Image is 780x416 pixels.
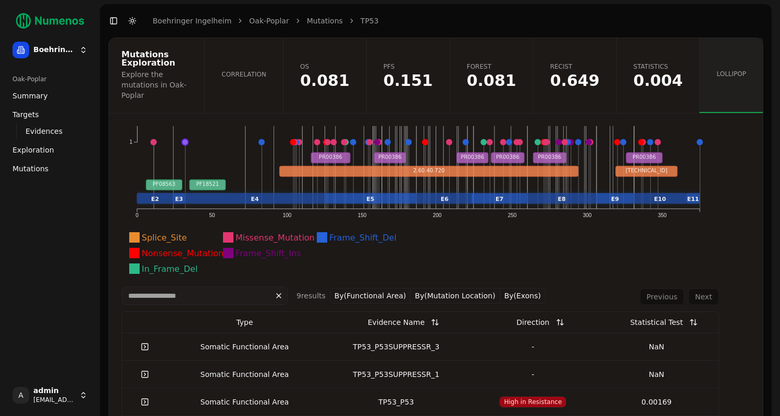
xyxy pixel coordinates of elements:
[153,16,231,26] a: Boehringer Ingelheim
[583,212,592,218] text: 300
[249,16,289,26] a: Oak-Poplar
[654,196,666,203] text: E10
[508,212,517,218] text: 250
[196,181,219,187] text: PF18521
[366,38,450,113] a: PFS0.151
[687,196,699,203] text: E11
[467,73,516,89] span: 0.081476909490511
[172,397,317,407] div: Somatic Functional Area
[550,62,600,71] span: Recist
[716,70,746,78] span: Lollipop
[599,369,714,380] div: NaN
[21,124,79,138] a: Evidences
[626,168,667,174] text: [TECHNICAL_ID]
[358,212,367,218] text: 150
[13,163,48,174] span: Mutations
[175,196,183,203] text: E3
[325,342,467,352] div: TP53_P53SUPPRESSR_3
[533,38,616,113] a: Recist0.649
[611,196,619,203] text: E9
[236,233,315,243] text: Missense_Mutation
[283,38,366,113] a: OS0.081
[221,70,266,79] span: Correlation
[361,16,379,26] a: TP53
[204,38,283,113] a: Correlation
[8,106,92,123] a: Targets
[325,369,467,380] div: TP53_P53SUPPRESSR_1
[307,16,343,26] a: Mutations
[296,292,326,300] span: 9 result s
[8,160,92,177] a: Mutations
[121,51,189,67] div: Mutations Exploration
[538,154,562,160] text: PR00386
[33,45,75,55] span: Boehringer Ingelheim
[172,369,317,380] div: Somatic Functional Area
[433,212,442,218] text: 200
[121,69,189,100] div: Explore the mutations in Oak-Poplar
[475,342,590,352] div: -
[142,264,197,274] text: In_Frame_Del
[516,313,549,332] div: Direction
[13,387,29,404] span: A
[142,248,224,259] text: Nonsense_Mutation
[329,233,397,243] text: Frame_Shift_Del
[319,154,342,160] text: PR00386
[378,154,402,160] text: PR00386
[461,154,484,160] text: PR00386
[599,397,714,407] div: 0.00169
[33,396,75,404] span: [EMAIL_ADDRESS]
[8,8,92,33] img: Numenos
[125,14,140,28] button: Toggle Dark Mode
[383,73,433,89] span: 0.150971730303544
[475,369,590,380] div: -
[8,142,92,158] a: Exploration
[8,71,92,87] div: Oak-Poplar
[330,288,411,304] button: By(Functional Area)
[366,196,374,203] text: E5
[368,313,425,332] div: Evidence Name
[634,73,683,89] span: 0.00391
[383,62,433,71] span: PFS
[8,87,92,104] a: Summary
[8,383,92,408] button: Aadmin[EMAIL_ADDRESS]
[142,233,187,243] text: Splice_Site
[450,38,533,113] a: Forest0.081
[441,196,449,203] text: E6
[467,62,516,71] span: Forest
[634,62,683,71] span: Statistics
[558,196,565,203] text: E8
[325,397,467,407] div: TP53_P53
[172,342,317,352] div: Somatic Functional Area
[106,14,121,28] button: Toggle Sidebar
[500,288,546,304] button: By(Exons)
[13,91,48,101] span: Summary
[550,73,600,89] span: 0.648792018420802
[616,38,700,113] a: Statistics0.004
[658,212,667,218] text: 350
[153,16,379,26] nav: breadcrumb
[129,139,132,145] text: 1
[283,212,292,218] text: 100
[251,196,259,203] text: E4
[599,342,714,352] div: NaN
[153,181,176,187] text: PF08563
[699,38,763,113] a: Lollipop
[300,62,350,71] span: OS
[168,312,321,333] th: Type
[300,73,350,89] span: 0.081476909490511
[8,37,92,62] button: Boehringer Ingelheim
[413,168,444,173] text: 2.60.40.720
[411,288,500,304] button: By(Mutation Location)
[33,386,75,396] span: admin
[209,212,215,218] text: 50
[135,212,139,218] text: 0
[26,126,63,136] span: Evidences
[633,154,656,160] text: PR00386
[13,145,54,155] span: Exploration
[151,196,159,203] text: E2
[630,313,683,332] div: Statistical Test
[499,396,566,408] span: High in Resistance
[236,248,301,259] text: Frame_Shift_Ins
[496,196,503,203] text: E7
[13,109,39,120] span: Targets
